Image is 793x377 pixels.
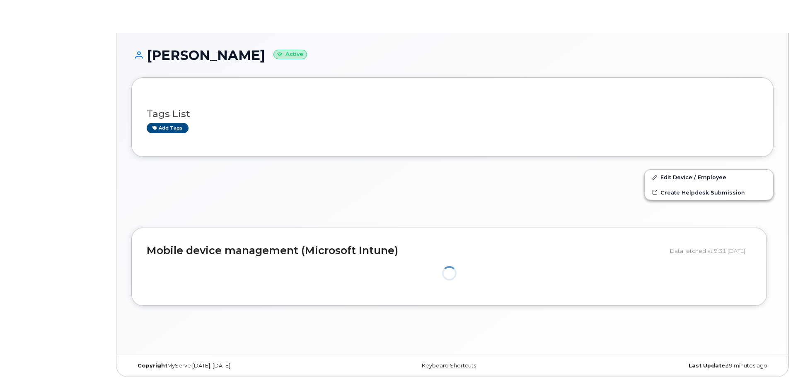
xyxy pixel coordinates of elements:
[422,363,476,369] a: Keyboard Shortcuts
[645,185,773,200] a: Create Helpdesk Submission
[670,243,752,259] div: Data fetched at 9:31 [DATE]
[131,363,346,369] div: MyServe [DATE]–[DATE]
[147,109,758,119] h3: Tags List
[131,48,774,62] h1: [PERSON_NAME]
[273,50,307,59] small: Active
[559,363,774,369] div: 39 minutes ago
[147,245,664,257] h2: Mobile device management (Microsoft Intune)
[147,123,189,133] a: Add tags
[645,170,773,185] a: Edit Device / Employee
[138,363,167,369] strong: Copyright
[689,363,725,369] strong: Last Update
